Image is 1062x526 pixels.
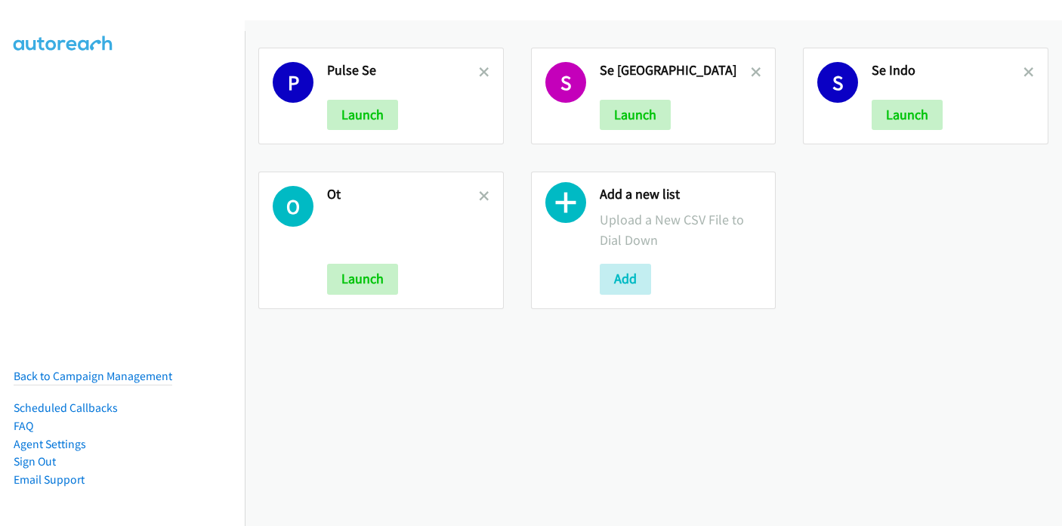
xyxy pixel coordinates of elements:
[600,264,651,294] button: Add
[327,264,398,294] button: Launch
[872,100,943,130] button: Launch
[327,100,398,130] button: Launch
[14,401,118,415] a: Scheduled Callbacks
[600,62,752,79] h2: Se [GEOGRAPHIC_DATA]
[545,62,586,103] h1: S
[327,186,479,203] h2: Ot
[273,62,313,103] h1: P
[872,62,1023,79] h2: Se Indo
[273,186,313,227] h1: O
[600,209,762,250] p: Upload a New CSV File to Dial Down
[14,419,33,433] a: FAQ
[327,62,479,79] h2: Pulse Se
[600,100,671,130] button: Launch
[600,186,762,203] h2: Add a new list
[14,437,86,451] a: Agent Settings
[817,62,858,103] h1: S
[14,454,56,469] a: Sign Out
[14,369,172,383] a: Back to Campaign Management
[14,472,85,487] a: Email Support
